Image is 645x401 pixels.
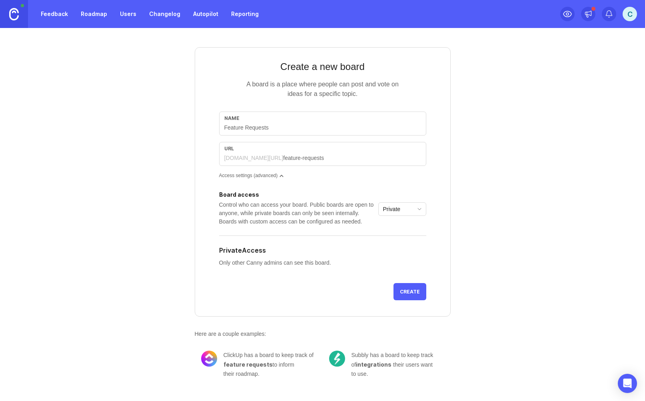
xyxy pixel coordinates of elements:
span: Private [383,205,401,213]
div: ClickUp has a board to keep track of to inform their roadmap. [224,351,316,379]
h5: Private Access [219,245,266,255]
a: Autopilot [188,7,223,21]
svg: toggle icon [413,206,426,212]
button: c [623,7,637,21]
a: Reporting [226,7,264,21]
div: Name [224,115,421,121]
div: Here are a couple examples: [195,329,451,338]
div: Control who can access your board. Public boards are open to anyone, while private boards can onl... [219,201,375,226]
div: url [224,146,421,152]
div: Open Intercom Messenger [618,374,637,393]
span: feature requests [224,361,273,368]
span: integrations [356,361,391,368]
input: feature-requests [283,154,421,162]
a: Users [115,7,141,21]
img: Canny Home [9,8,19,20]
div: Subbly has a board to keep track of their users want to use. [351,351,444,379]
img: 8cacae02fdad0b0645cb845173069bf5.png [201,351,217,367]
a: Changelog [144,7,185,21]
a: Roadmap [76,7,112,21]
div: A board is a place where people can post and vote on ideas for a specific topic. [243,80,403,99]
p: Only other Canny admins can see this board. [219,258,426,267]
input: Feature Requests [224,123,421,132]
div: Board access [219,192,375,198]
div: Access settings (advanced) [219,172,426,179]
div: [DOMAIN_NAME][URL] [224,154,284,162]
a: Feedback [36,7,73,21]
span: Create [400,289,420,295]
img: c104e91677ce72f6b937eb7b5afb1e94.png [329,351,345,367]
div: Create a new board [219,60,426,73]
button: Create [393,283,426,300]
div: toggle menu [378,202,426,216]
